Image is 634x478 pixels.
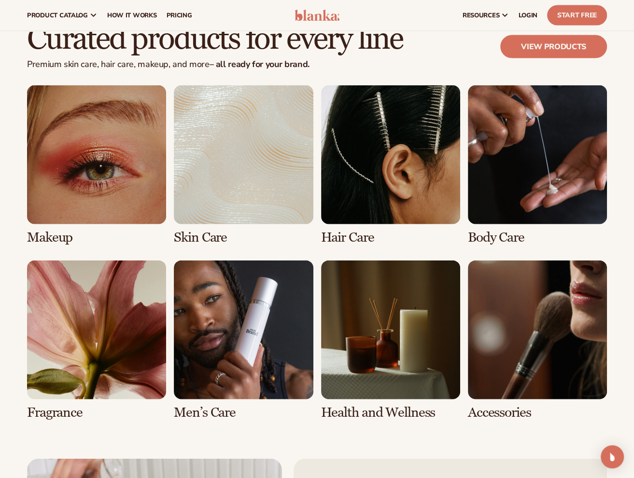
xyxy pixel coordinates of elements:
div: 6 / 8 [174,260,313,420]
div: 1 / 8 [27,85,166,245]
span: How It Works [107,12,157,19]
div: 7 / 8 [321,260,460,420]
div: 3 / 8 [321,85,460,245]
p: Premium skin care, hair care, makeup, and more [27,59,403,70]
span: pricing [166,12,192,19]
h3: Hair Care [321,230,460,245]
strong: – all ready for your brand. [209,58,309,70]
span: product catalog [27,12,88,19]
h3: Body Care [468,230,607,245]
div: 4 / 8 [468,85,607,245]
div: Open Intercom Messenger [601,445,624,468]
a: View products [500,35,607,58]
h2: Curated products for every line [27,23,403,55]
div: 8 / 8 [468,260,607,420]
img: logo [295,10,340,21]
span: LOGIN [519,12,537,19]
div: 5 / 8 [27,260,166,420]
h3: Skin Care [174,230,313,245]
span: resources [463,12,499,19]
a: Start Free [547,5,607,26]
h3: Makeup [27,230,166,245]
div: 2 / 8 [174,85,313,245]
